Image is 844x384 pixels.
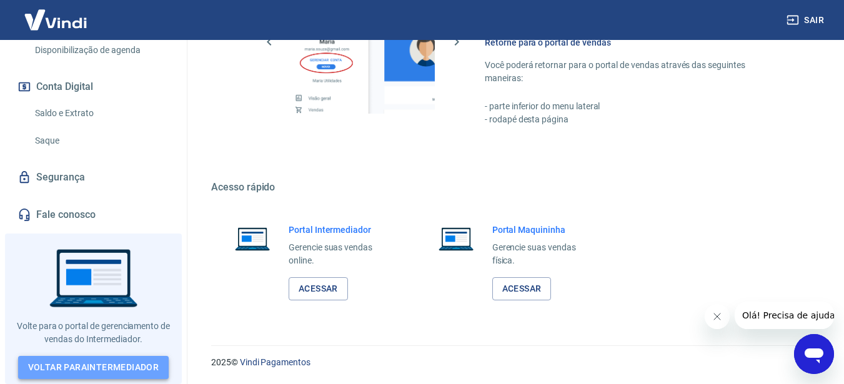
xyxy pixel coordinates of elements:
span: Olá! Precisa de ajuda? [7,9,105,19]
img: Vindi [15,1,96,39]
button: Sair [784,9,829,32]
a: Segurança [15,164,172,191]
p: - parte inferior do menu lateral [485,100,784,113]
p: Você poderá retornar para o portal de vendas através das seguintes maneiras: [485,59,784,85]
h5: Acesso rápido [211,181,814,194]
iframe: Fechar mensagem [705,304,730,329]
a: Saque [30,128,172,154]
p: 2025 © [211,356,814,369]
button: Conta Digital [15,73,172,101]
a: Voltar paraIntermediador [18,356,169,379]
a: Vindi Pagamentos [240,357,310,367]
a: Disponibilização de agenda [30,37,172,63]
a: Saldo e Extrato [30,101,172,126]
h6: Retorne para o portal de vendas [485,36,784,49]
a: Fale conosco [15,201,172,229]
p: - rodapé desta página [485,113,784,126]
h6: Portal Maquininha [492,224,596,236]
p: Gerencie suas vendas física. [492,241,596,267]
a: Acessar [289,277,348,300]
img: Imagem de um notebook aberto [430,224,482,254]
h6: Portal Intermediador [289,224,392,236]
img: Imagem de um notebook aberto [226,224,279,254]
iframe: Botão para abrir a janela de mensagens [794,334,834,374]
a: Acessar [492,277,552,300]
iframe: Mensagem da empresa [735,302,834,329]
p: Gerencie suas vendas online. [289,241,392,267]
